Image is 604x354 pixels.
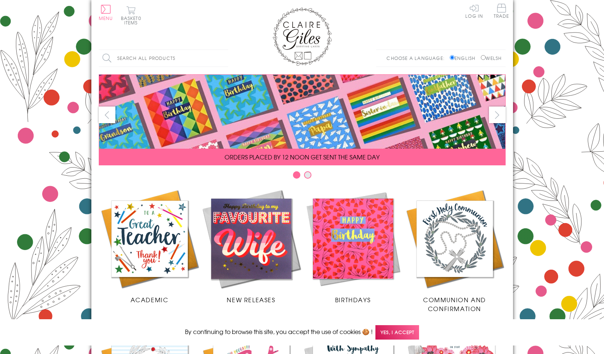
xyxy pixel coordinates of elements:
a: New Releases [200,188,302,304]
span: Trade [494,4,509,18]
label: English [450,55,479,61]
a: Birthdays [302,188,404,304]
a: Trade [494,4,509,20]
label: Welsh [481,55,502,61]
span: 0 items [124,15,141,26]
span: Yes, I accept [375,325,419,340]
span: Academic [131,295,169,304]
input: English [450,55,455,60]
a: Log In [465,4,483,18]
button: Menu [99,5,113,20]
span: ORDERS PLACED BY 12 NOON GET SENT THE SAME DAY [225,152,379,161]
span: Menu [99,15,113,21]
a: Communion and Confirmation [404,188,506,313]
button: Carousel Page 1 (Current Slide) [293,171,300,179]
a: Academic [99,188,200,304]
button: Carousel Page 2 [304,171,311,179]
button: prev [99,107,115,123]
span: Birthdays [335,295,371,304]
input: Welsh [481,55,486,60]
span: New Releases [227,295,275,304]
img: Claire Giles Greetings Cards [273,7,332,66]
input: Search [221,50,228,67]
button: Basket0 items [121,6,141,25]
span: Communion and Confirmation [423,295,486,313]
div: Carousel Pagination [99,171,506,182]
p: Choose a language: [387,55,448,61]
button: next [489,107,506,123]
input: Search all products [99,50,228,67]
